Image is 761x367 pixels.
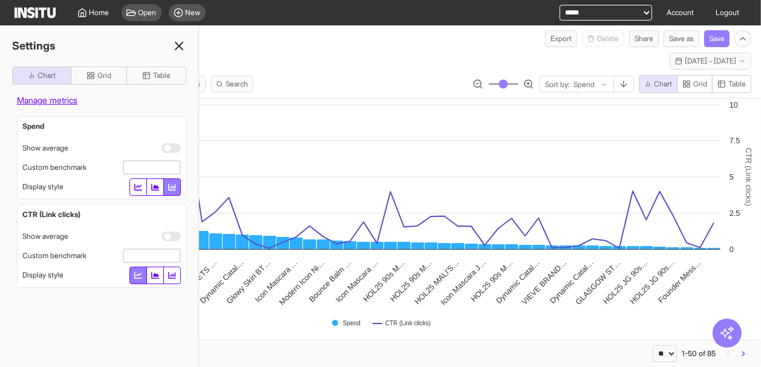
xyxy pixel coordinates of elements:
div: CTR (Link clicks) [22,210,181,224]
tspan: GLASGOW ST… [574,258,622,307]
tspan: Icon Mascara … [253,258,299,304]
tspan: Modern Icon Ni… [277,258,326,307]
span: Grid [97,71,111,80]
button: Save as [664,30,699,47]
tspan: Icon Mascara J… [439,258,488,307]
tspan: Dynamic Catal… [198,258,245,305]
text: 5 [730,172,734,181]
button: Save [704,30,730,47]
tspan: HOL25 MALI'S… [413,258,461,307]
button: [DATE] - [DATE] [670,53,751,70]
tspan: VIEVE BRAND… [520,258,569,307]
span: Show average [22,143,68,153]
button: Search [211,76,253,93]
span: Display style [22,270,64,280]
tspan: Dynamic Catal… [494,258,541,305]
button: Table [712,75,751,93]
button: Grid [677,75,713,93]
text: 2.5 [730,209,740,218]
tspan: HOL25 JG 90s… [601,258,649,306]
text: 7.5 [730,136,740,145]
text: Spend [343,320,361,326]
span: Search [226,79,248,89]
div: 1-50 of 85 [682,349,716,359]
span: Chart [654,79,672,89]
text: CTR (Link clicks) [745,148,754,206]
tspan: Founder Mess… [656,258,703,305]
span: Chart [38,71,56,80]
h2: Settings [12,37,56,54]
tspan: Icon Mascara … [334,258,380,304]
tspan: Glowy Skin BT… [224,258,272,306]
tspan: HOL25 90s M… [388,258,434,304]
button: Delete [582,30,624,47]
button: Chart [12,67,71,85]
span: Sort by: [545,80,570,89]
span: Show average [22,232,68,241]
span: Grid [693,79,707,89]
tspan: HOL25 90s M… [361,258,407,304]
tspan: Bounce Balm … [307,258,353,304]
text: 0 [730,245,734,254]
text: CTR (Link clicks) [385,320,431,326]
button: Export [545,30,577,47]
span: Display style [22,182,64,192]
text: 10 [730,100,738,109]
button: Chart [639,75,678,93]
span: New [186,8,201,18]
span: Table [728,79,746,89]
span: Table [153,71,171,80]
div: Spend [22,122,181,136]
span: Custom benchmark [22,251,87,261]
span: Manage metrics [12,85,186,111]
span: You cannot delete a preset report. [582,30,624,47]
img: Logo [15,7,56,18]
span: Home [90,8,109,18]
tspan: HOL25 JG 90s… [629,258,676,306]
span: [DATE] - [DATE] [685,56,736,66]
span: Open [139,8,157,18]
span: Custom benchmark [22,163,87,172]
button: Grid [71,67,127,85]
tspan: HOL25 90s M… [469,258,515,304]
button: Table [126,67,186,85]
button: Share [629,30,659,47]
tspan: Dynamic Catal… [548,258,595,305]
